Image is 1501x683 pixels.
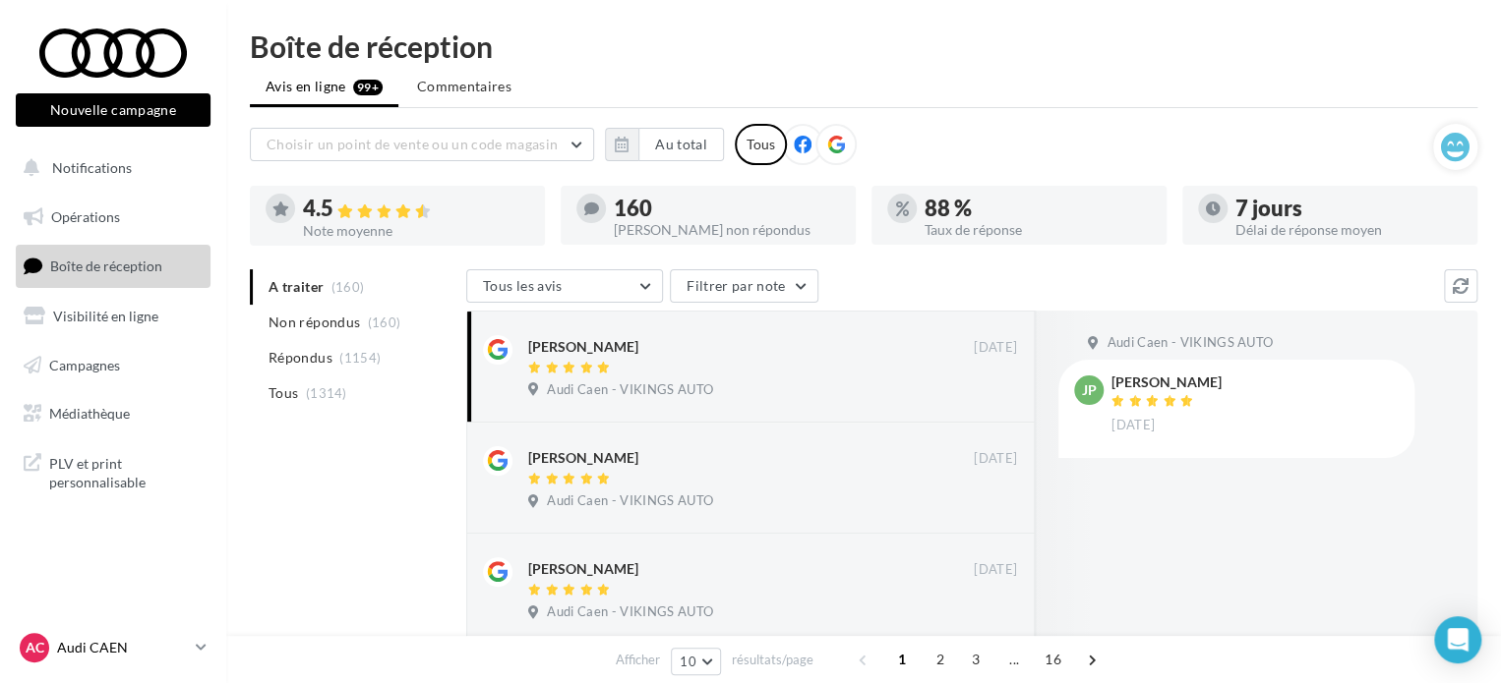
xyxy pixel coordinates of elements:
button: Choisir un point de vente ou un code magasin [250,128,594,161]
span: [DATE] [974,339,1017,357]
span: JP [1082,380,1097,400]
div: Taux de réponse [925,223,1151,237]
span: (160) [368,314,401,330]
span: Opérations [51,208,120,225]
span: 1 [886,644,918,675]
a: Médiathèque [12,393,214,434]
span: 3 [960,644,991,675]
span: Visibilité en ligne [53,308,158,324]
span: [DATE] [974,450,1017,468]
button: 10 [671,648,721,675]
div: [PERSON_NAME] [528,448,638,468]
button: Notifications [12,147,207,189]
div: Délai de réponse moyen [1235,223,1462,237]
span: Répondus [269,348,332,368]
button: Au total [638,128,724,161]
button: Au total [605,128,724,161]
div: Note moyenne [303,224,529,238]
div: [PERSON_NAME] [528,559,638,579]
span: Tous les avis [483,277,563,294]
a: PLV et print personnalisable [12,442,214,500]
span: résultats/page [732,651,813,669]
div: [PERSON_NAME] non répondus [614,223,840,237]
button: Tous les avis [466,269,663,303]
span: Audi Caen - VIKINGS AUTO [547,381,713,399]
a: Campagnes [12,345,214,386]
span: Afficher [616,651,660,669]
a: AC Audi CAEN [16,629,210,666]
span: ... [998,644,1030,675]
span: (1154) [339,350,381,366]
div: 4.5 [303,198,529,220]
div: [PERSON_NAME] [1111,375,1222,389]
span: Commentaires [417,78,511,94]
a: Visibilité en ligne [12,296,214,337]
span: Médiathèque [49,405,130,422]
span: 2 [925,644,956,675]
span: Choisir un point de vente ou un code magasin [267,136,558,152]
span: [DATE] [1111,417,1155,434]
button: Filtrer par note [670,269,818,303]
div: 7 jours [1235,198,1462,219]
span: Tous [269,383,298,403]
a: Opérations [12,197,214,238]
span: AC [26,638,44,657]
span: Notifications [52,159,132,176]
div: 88 % [925,198,1151,219]
p: Audi CAEN [57,638,188,657]
button: Nouvelle campagne [16,93,210,127]
div: Open Intercom Messenger [1434,616,1481,663]
span: Audi Caen - VIKINGS AUTO [547,603,713,621]
span: Non répondus [269,313,360,332]
span: PLV et print personnalisable [49,450,203,492]
a: Boîte de réception [12,245,214,287]
span: Campagnes [49,356,120,372]
div: 160 [614,198,840,219]
span: 16 [1037,644,1069,675]
div: Boîte de réception [250,31,1477,61]
span: Audi Caen - VIKINGS AUTO [547,492,713,510]
span: [DATE] [974,561,1017,579]
span: Audi Caen - VIKINGS AUTO [1107,334,1273,352]
div: [PERSON_NAME] [528,337,638,357]
span: Boîte de réception [50,257,162,274]
div: Tous [735,124,787,165]
span: (1314) [306,385,347,401]
span: 10 [680,654,696,669]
